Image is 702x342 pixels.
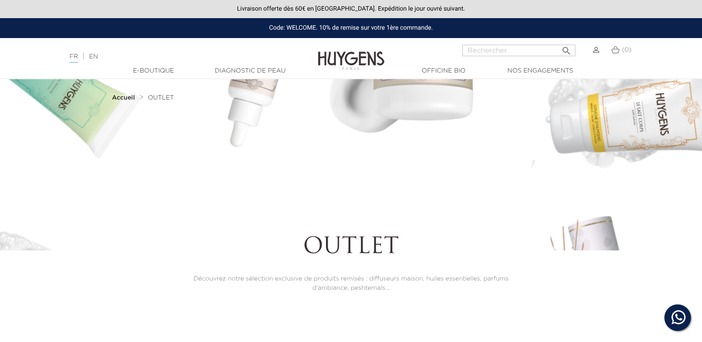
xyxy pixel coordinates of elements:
[89,54,98,60] a: EN
[109,66,198,76] a: E-Boutique
[175,234,526,261] h1: OUTLET
[148,94,174,101] a: OUTLET
[561,43,572,54] i: 
[148,95,174,101] span: OUTLET
[112,94,137,101] a: Accueil
[112,95,135,101] strong: Accueil
[558,42,574,54] button: 
[496,66,585,76] a: Nos engagements
[462,45,575,56] input: Rechercher
[318,37,384,71] img: Huygens
[399,66,488,76] a: Officine Bio
[206,66,295,76] a: Diagnostic de peau
[65,51,286,62] div: |
[622,47,632,53] span: (0)
[175,274,526,293] p: Découvrez notre sélection exclusive de produits remisés : diffuseurs maison, huiles essentielles,...
[70,54,78,63] a: FR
